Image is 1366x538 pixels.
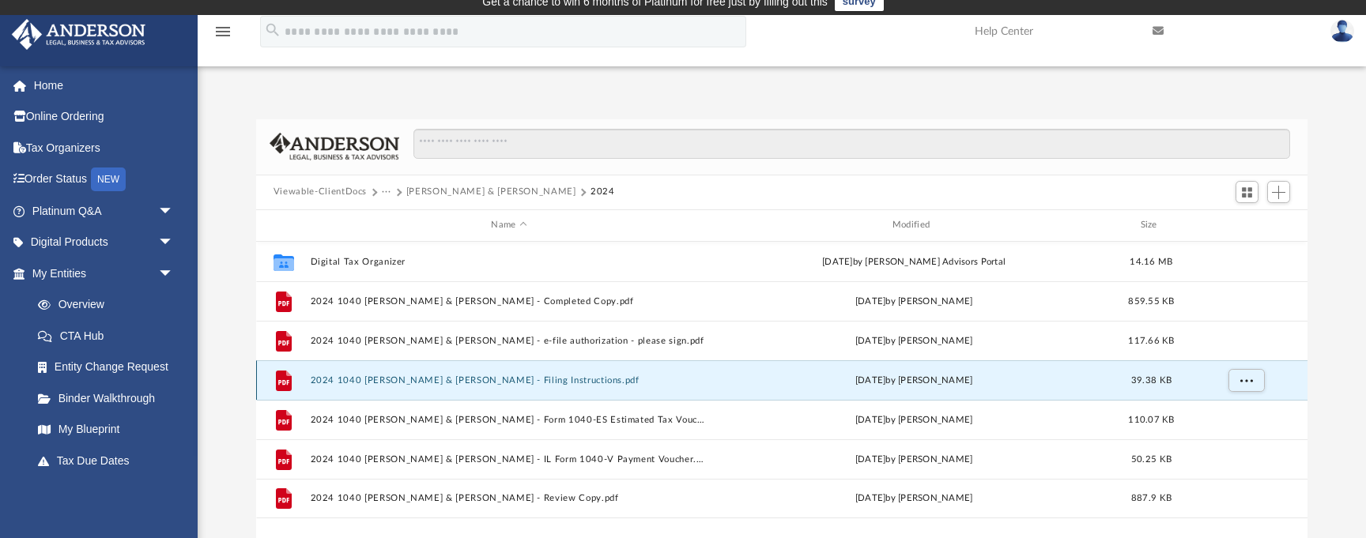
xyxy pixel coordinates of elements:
[263,218,303,232] div: id
[1128,336,1174,344] span: 117.66 KB
[22,352,198,383] a: Entity Change Request
[310,493,708,503] button: 2024 1040 [PERSON_NAME] & [PERSON_NAME] - Review Copy.pdf
[406,185,576,199] button: [PERSON_NAME] & [PERSON_NAME]
[158,476,190,509] span: arrow_drop_down
[1131,375,1172,384] span: 39.38 KB
[1128,415,1174,423] span: 110.07 KB
[310,336,708,346] button: 2024 1040 [PERSON_NAME] & [PERSON_NAME] - e-file authorization - please sign.pdf
[715,294,1112,308] div: [DATE] by [PERSON_NAME]
[1119,218,1183,232] div: Size
[1130,257,1172,265] span: 14.16 MB
[382,185,392,199] button: ···
[11,258,198,289] a: My Entitiesarrow_drop_down
[22,289,198,321] a: Overview
[1236,181,1259,203] button: Switch to Grid View
[1131,454,1172,463] span: 50.25 KB
[715,491,1112,506] div: [DATE] by [PERSON_NAME]
[715,333,1112,348] div: [DATE] by [PERSON_NAME]
[310,375,708,386] button: 2024 1040 [PERSON_NAME] & [PERSON_NAME] - Filing Instructions.pdf
[274,185,367,199] button: Viewable-ClientDocs
[158,258,190,290] span: arrow_drop_down
[22,445,198,476] a: Tax Due Dates
[413,129,1291,159] input: Search files and folders
[1228,368,1264,392] button: More options
[11,476,190,508] a: My Anderson Teamarrow_drop_down
[1330,20,1354,43] img: User Pic
[310,415,708,425] button: 2024 1040 [PERSON_NAME] & [PERSON_NAME] - Form 1040-ES Estimated Tax Voucher.pdf
[11,132,198,164] a: Tax Organizers
[11,101,198,133] a: Online Ordering
[158,195,190,228] span: arrow_drop_down
[22,414,190,446] a: My Blueprint
[7,19,150,50] img: Anderson Advisors Platinum Portal
[310,257,708,267] button: Digital Tax Organizer
[715,452,1112,466] div: [DATE] by [PERSON_NAME]
[11,227,198,258] a: Digital Productsarrow_drop_down
[1267,181,1291,203] button: Add
[309,218,708,232] div: Name
[91,167,126,191] div: NEW
[22,320,198,352] a: CTA Hub
[158,227,190,259] span: arrow_drop_down
[1131,494,1172,502] span: 887.9 KB
[213,30,232,41] a: menu
[11,164,198,196] a: Order StatusNEW
[715,218,1113,232] div: Modified
[22,382,198,414] a: Binder Walkthrough
[213,22,232,41] i: menu
[715,254,1112,269] div: [DATE] by [PERSON_NAME] Advisors Portal
[715,373,1112,387] div: [DATE] by [PERSON_NAME]
[11,195,198,227] a: Platinum Q&Aarrow_drop_down
[264,21,281,39] i: search
[1128,296,1174,305] span: 859.55 KB
[310,454,708,465] button: 2024 1040 [PERSON_NAME] & [PERSON_NAME] - IL Form 1040-V Payment Voucher.pdf
[591,185,615,199] button: 2024
[310,296,708,307] button: 2024 1040 [PERSON_NAME] & [PERSON_NAME] - Completed Copy.pdf
[715,412,1112,427] div: [DATE] by [PERSON_NAME]
[1190,218,1300,232] div: id
[11,70,198,101] a: Home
